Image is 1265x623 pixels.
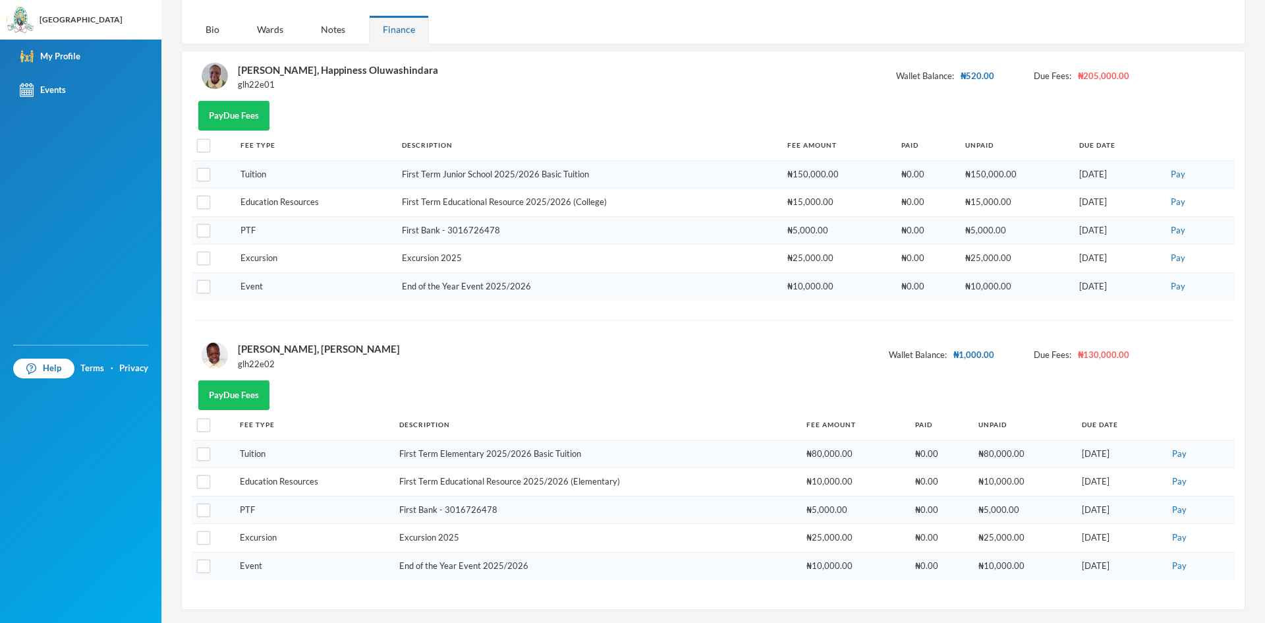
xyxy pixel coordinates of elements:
[972,496,1075,524] td: ₦5,000.00
[1075,496,1162,524] td: [DATE]
[972,410,1075,440] th: Unpaid
[243,15,297,44] div: Wards
[1034,349,1071,362] span: Due Fees:
[393,440,800,468] td: First Term Elementary 2025/2026 Basic Tuition
[781,160,895,189] td: ₦150,000.00
[896,70,954,83] span: Wallet Balance:
[233,410,393,440] th: Fee Type
[238,78,438,92] div: glh22e01
[7,7,34,34] img: logo
[234,160,396,189] td: Tuition
[307,15,359,44] div: Notes
[393,410,800,440] th: Description
[234,189,396,217] td: Education Resources
[233,440,393,468] td: Tuition
[20,83,66,97] div: Events
[1073,216,1160,245] td: [DATE]
[959,245,1073,273] td: ₦25,000.00
[395,245,781,273] td: Excursion 2025
[119,362,148,375] a: Privacy
[781,189,895,217] td: ₦15,000.00
[1078,349,1129,362] span: ₦130,000.00
[1034,70,1071,83] span: Due Fees:
[895,131,959,160] th: Paid
[800,440,909,468] td: ₦80,000.00
[909,468,972,496] td: ₦0.00
[895,160,959,189] td: ₦0.00
[234,272,396,300] td: Event
[800,496,909,524] td: ₦5,000.00
[1168,559,1191,574] button: Pay
[1073,189,1160,217] td: [DATE]
[972,468,1075,496] td: ₦10,000.00
[800,468,909,496] td: ₦10,000.00
[198,380,269,410] button: PayDue Fees
[234,216,396,245] td: PTF
[1167,251,1189,266] button: Pay
[1168,503,1191,518] button: Pay
[395,272,781,300] td: End of the Year Event 2025/2026
[393,552,800,579] td: End of the Year Event 2025/2026
[959,216,1073,245] td: ₦5,000.00
[233,552,393,579] td: Event
[953,349,994,362] span: ₦1,000.00
[238,61,438,78] div: [PERSON_NAME], Happiness Oluwashindara
[234,131,396,160] th: Fee Type
[1168,447,1191,461] button: Pay
[972,440,1075,468] td: ₦80,000.00
[1073,272,1160,300] td: [DATE]
[959,272,1073,300] td: ₦10,000.00
[895,189,959,217] td: ₦0.00
[395,160,781,189] td: First Term Junior School 2025/2026 Basic Tuition
[1075,440,1162,468] td: [DATE]
[909,524,972,552] td: ₦0.00
[1075,552,1162,579] td: [DATE]
[1167,280,1189,294] button: Pay
[909,552,972,579] td: ₦0.00
[80,362,104,375] a: Terms
[393,468,800,496] td: First Term Educational Resource 2025/2026 (Elementary)
[393,524,800,552] td: Excursion 2025
[961,70,994,83] span: ₦520.00
[909,496,972,524] td: ₦0.00
[1073,160,1160,189] td: [DATE]
[395,131,781,160] th: Description
[909,440,972,468] td: ₦0.00
[395,189,781,217] td: First Term Educational Resource 2025/2026 (College)
[800,524,909,552] td: ₦25,000.00
[40,14,123,26] div: [GEOGRAPHIC_DATA]
[895,245,959,273] td: ₦0.00
[111,362,113,375] div: ·
[202,63,228,89] img: STUDENT
[20,49,80,63] div: My Profile
[1073,131,1160,160] th: Due Date
[369,15,429,44] div: Finance
[1168,531,1191,545] button: Pay
[233,496,393,524] td: PTF
[959,131,1073,160] th: Unpaid
[393,496,800,524] td: First Bank - 3016726478
[13,359,74,378] a: Help
[238,340,400,357] div: [PERSON_NAME], [PERSON_NAME]
[889,349,947,362] span: Wallet Balance:
[1167,167,1189,182] button: Pay
[972,524,1075,552] td: ₦25,000.00
[800,552,909,579] td: ₦10,000.00
[800,410,909,440] th: Fee Amount
[1075,468,1162,496] td: [DATE]
[233,468,393,496] td: Education Resources
[781,216,895,245] td: ₦5,000.00
[972,552,1075,579] td: ₦10,000.00
[781,131,895,160] th: Fee Amount
[1075,410,1162,440] th: Due Date
[781,272,895,300] td: ₦10,000.00
[1078,70,1129,83] span: ₦205,000.00
[234,245,396,273] td: Excursion
[1167,195,1189,210] button: Pay
[192,15,233,44] div: Bio
[895,216,959,245] td: ₦0.00
[202,342,228,369] img: STUDENT
[233,524,393,552] td: Excursion
[895,272,959,300] td: ₦0.00
[1168,475,1191,489] button: Pay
